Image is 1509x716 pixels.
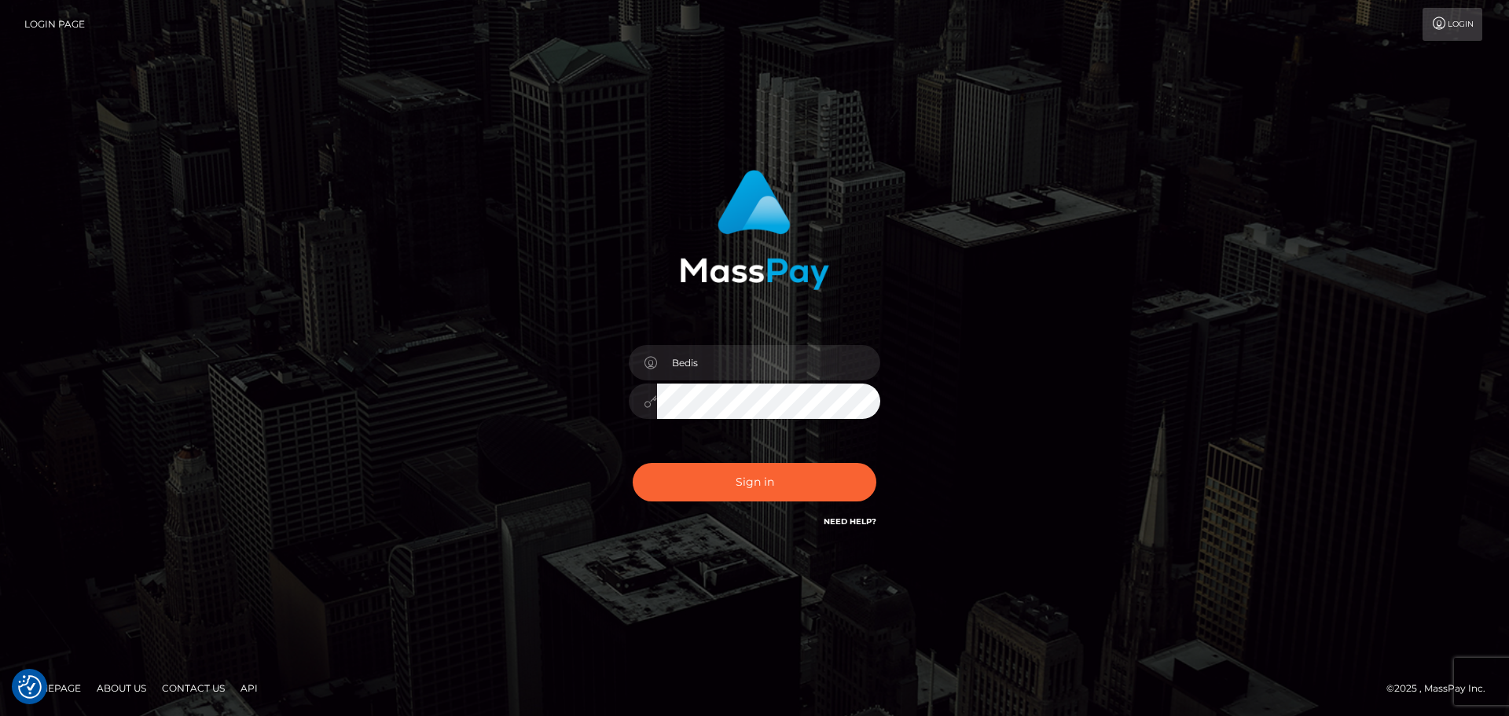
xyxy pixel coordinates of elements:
[1386,680,1497,697] div: © 2025 , MassPay Inc.
[24,8,85,41] a: Login Page
[156,676,231,700] a: Contact Us
[17,676,87,700] a: Homepage
[90,676,152,700] a: About Us
[657,345,880,380] input: Username...
[234,676,264,700] a: API
[824,516,876,527] a: Need Help?
[18,675,42,699] img: Revisit consent button
[18,675,42,699] button: Consent Preferences
[633,463,876,501] button: Sign in
[1423,8,1482,41] a: Login
[680,170,829,290] img: MassPay Login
